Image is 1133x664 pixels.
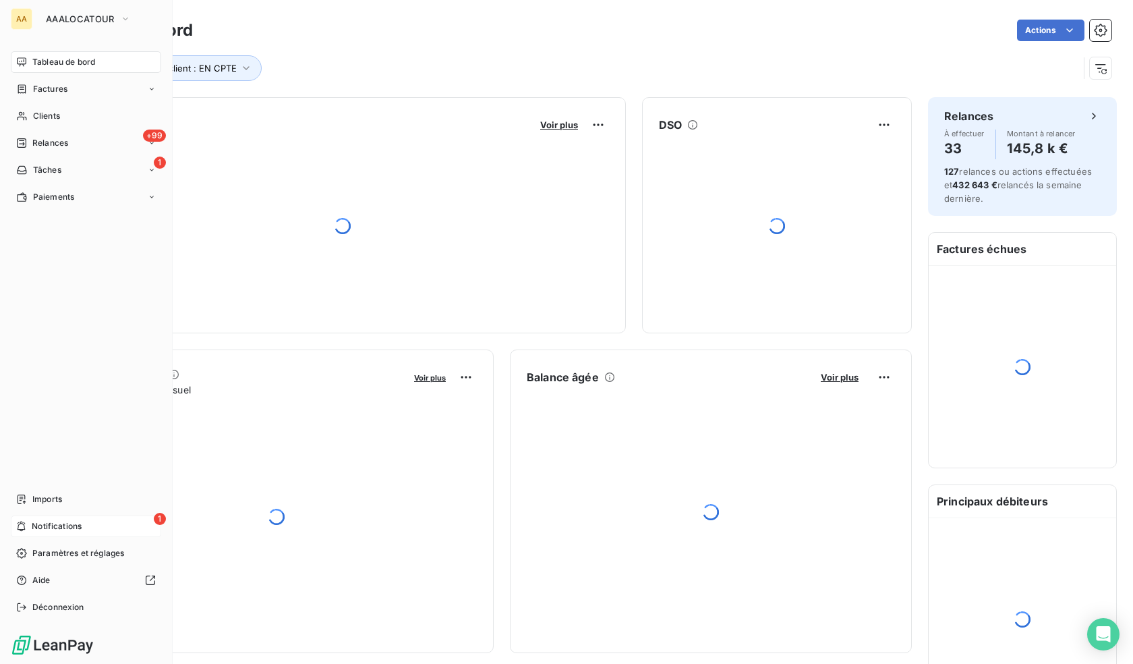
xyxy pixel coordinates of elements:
h6: Factures échues [929,233,1116,265]
span: Type client : EN CPTE [146,63,237,74]
span: Aide [32,574,51,586]
div: AA [11,8,32,30]
span: Montant à relancer [1007,130,1076,138]
span: AAALOCATOUR [46,13,115,24]
span: 127 [944,166,959,177]
span: 432 643 € [952,179,997,190]
span: 1 [154,157,166,169]
h6: Balance âgée [527,369,599,385]
span: Paramètres et réglages [32,547,124,559]
span: Voir plus [540,119,578,130]
span: Tableau de bord [32,56,95,68]
button: Voir plus [536,119,582,131]
h6: DSO [659,117,682,133]
img: Logo LeanPay [11,634,94,656]
span: Voir plus [414,373,446,383]
span: +99 [143,130,166,142]
span: relances ou actions effectuées et relancés la semaine dernière. [944,166,1092,204]
span: Déconnexion [32,601,84,613]
span: Paiements [33,191,74,203]
button: Voir plus [817,371,863,383]
span: 1 [154,513,166,525]
span: Notifications [32,520,82,532]
span: Chiffre d'affaires mensuel [76,383,405,397]
span: Relances [32,137,68,149]
span: Clients [33,110,60,122]
h4: 145,8 k € [1007,138,1076,159]
h4: 33 [944,138,985,159]
span: Voir plus [821,372,859,383]
span: À effectuer [944,130,985,138]
button: Actions [1017,20,1084,41]
span: Tâches [33,164,61,176]
span: Imports [32,493,62,505]
h6: Relances [944,108,993,124]
h6: Principaux débiteurs [929,485,1116,518]
button: Type client : EN CPTE [126,55,262,81]
div: Open Intercom Messenger [1087,618,1120,651]
span: Factures [33,83,67,95]
button: Voir plus [410,371,450,383]
a: Aide [11,570,161,591]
